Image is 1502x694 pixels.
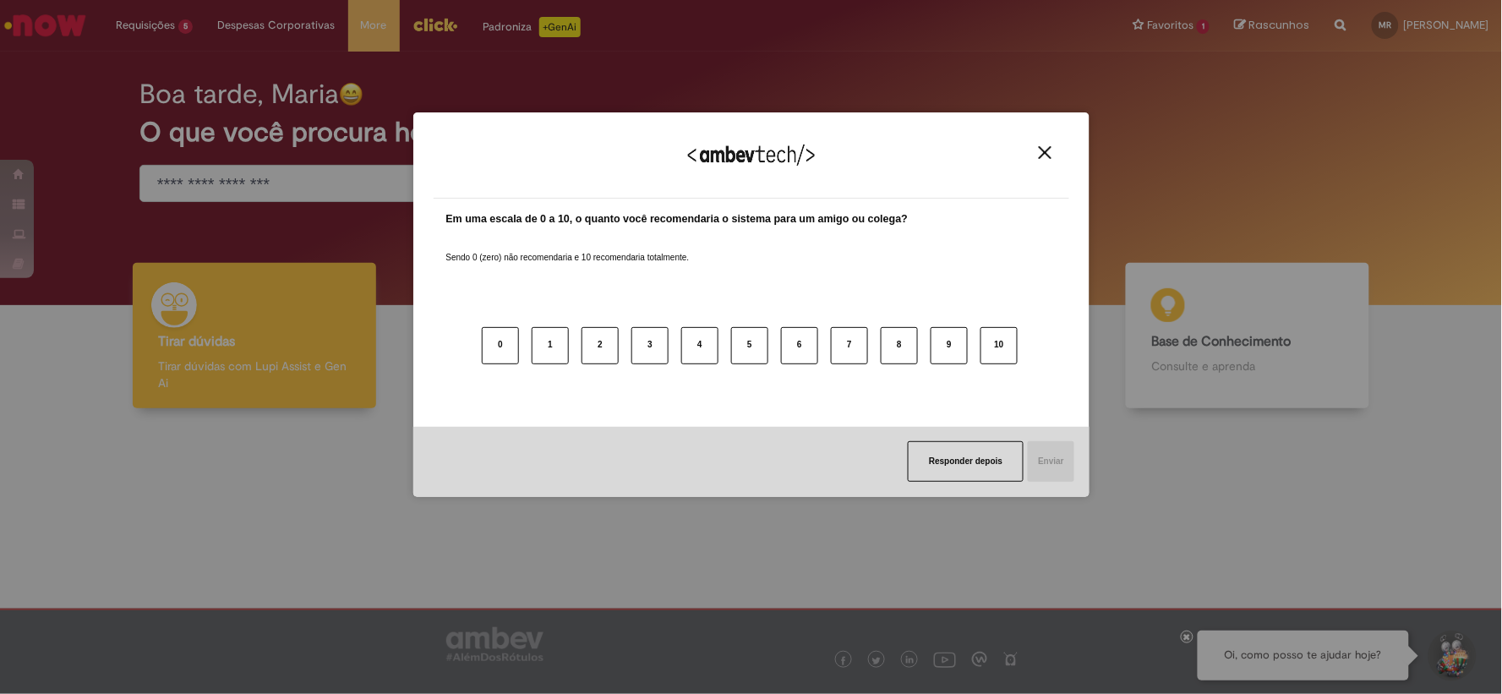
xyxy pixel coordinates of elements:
[931,327,968,364] button: 9
[681,327,718,364] button: 4
[781,327,818,364] button: 6
[631,327,669,364] button: 3
[482,327,519,364] button: 0
[731,327,768,364] button: 5
[881,327,918,364] button: 8
[908,441,1024,482] button: Responder depois
[1039,146,1051,159] img: Close
[532,327,569,364] button: 1
[831,327,868,364] button: 7
[446,211,909,227] label: Em uma escala de 0 a 10, o quanto você recomendaria o sistema para um amigo ou colega?
[980,327,1018,364] button: 10
[582,327,619,364] button: 2
[446,232,690,264] label: Sendo 0 (zero) não recomendaria e 10 recomendaria totalmente.
[1034,145,1057,160] button: Close
[688,145,815,166] img: Logo Ambevtech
